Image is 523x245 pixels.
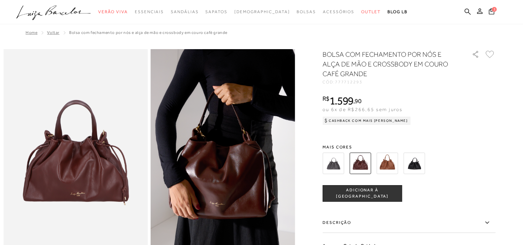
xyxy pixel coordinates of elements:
[335,80,363,84] span: 777712293
[171,9,198,14] span: Sandálias
[205,6,227,18] a: noSubCategoriesText
[492,7,497,12] span: 1
[323,185,402,202] button: ADICIONAR À [GEOGRAPHIC_DATA]
[349,153,371,174] img: BOLSA COM FECHAMENTO POR NÓS E ALÇA DE MÃO E CROSSBODY EM COURO CAFÉ GRANDE
[403,153,425,174] img: BOLSA COM FECHAMENTO POR NÓS E ALÇA DE MÃO E CROSSBODY EM COURO PRETO GRANDE
[323,117,411,125] div: Cashback com Mais [PERSON_NAME]
[387,6,408,18] a: BLOG LB
[355,97,361,105] span: 90
[135,6,164,18] a: noSubCategoriesText
[323,153,344,174] img: BOLSA BUCKET GRANDE EM COURO CINZA STORM
[329,94,354,107] span: 1.599
[323,145,495,149] span: Mais cores
[69,30,227,35] span: BOLSA COM FECHAMENTO POR NÓS E ALÇA DE MÃO E CROSSBODY EM COURO CAFÉ GRANDE
[361,9,381,14] span: Outlet
[297,9,316,14] span: Bolsas
[323,96,329,102] i: R$
[98,9,128,14] span: Verão Viva
[323,213,495,233] label: Descrição
[98,6,128,18] a: noSubCategoriesText
[234,9,290,14] span: [DEMOGRAPHIC_DATA]
[323,6,354,18] a: noSubCategoriesText
[361,6,381,18] a: noSubCategoriesText
[47,30,59,35] a: Voltar
[135,9,164,14] span: Essenciais
[205,9,227,14] span: Sapatos
[353,98,361,104] i: ,
[234,6,290,18] a: noSubCategoriesText
[387,9,408,14] span: BLOG LB
[487,8,496,17] button: 1
[26,30,37,35] a: Home
[323,49,452,79] h1: BOLSA COM FECHAMENTO POR NÓS E ALÇA DE MÃO E CROSSBODY EM COURO CAFÉ GRANDE
[323,9,354,14] span: Acessórios
[171,6,198,18] a: noSubCategoriesText
[323,80,461,84] div: CÓD:
[323,107,402,112] span: ou 6x de R$266,65 sem juros
[323,187,402,199] span: ADICIONAR À [GEOGRAPHIC_DATA]
[376,153,398,174] img: BOLSA COM FECHAMENTO POR NÓS E ALÇA DE MÃO E CROSSBODY EM COURO CASTANHO GRANDE
[297,6,316,18] a: noSubCategoriesText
